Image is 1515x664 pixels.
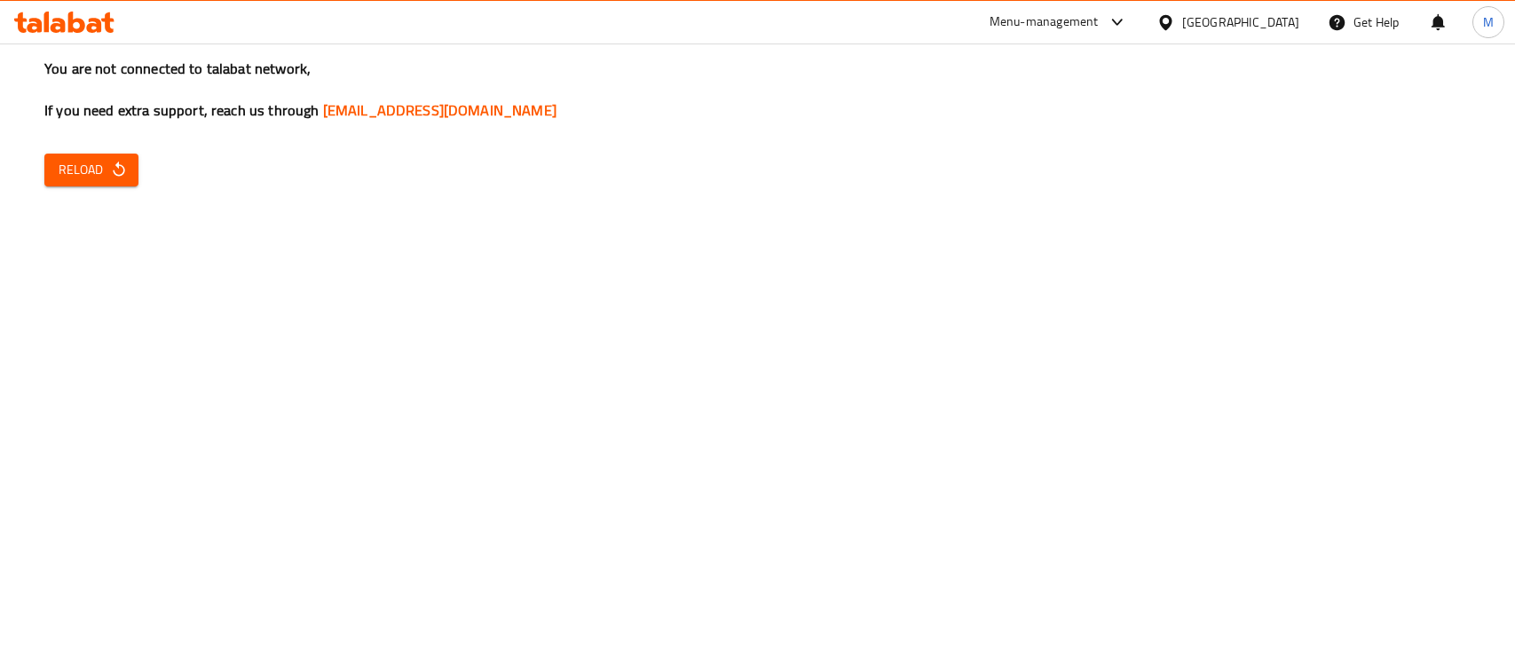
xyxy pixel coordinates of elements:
div: Menu-management [990,12,1099,33]
a: [EMAIL_ADDRESS][DOMAIN_NAME] [323,97,556,123]
div: [GEOGRAPHIC_DATA] [1182,12,1299,32]
h3: You are not connected to talabat network, If you need extra support, reach us through [44,59,1471,121]
span: Reload [59,159,124,181]
span: M [1483,12,1494,32]
button: Reload [44,154,138,186]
